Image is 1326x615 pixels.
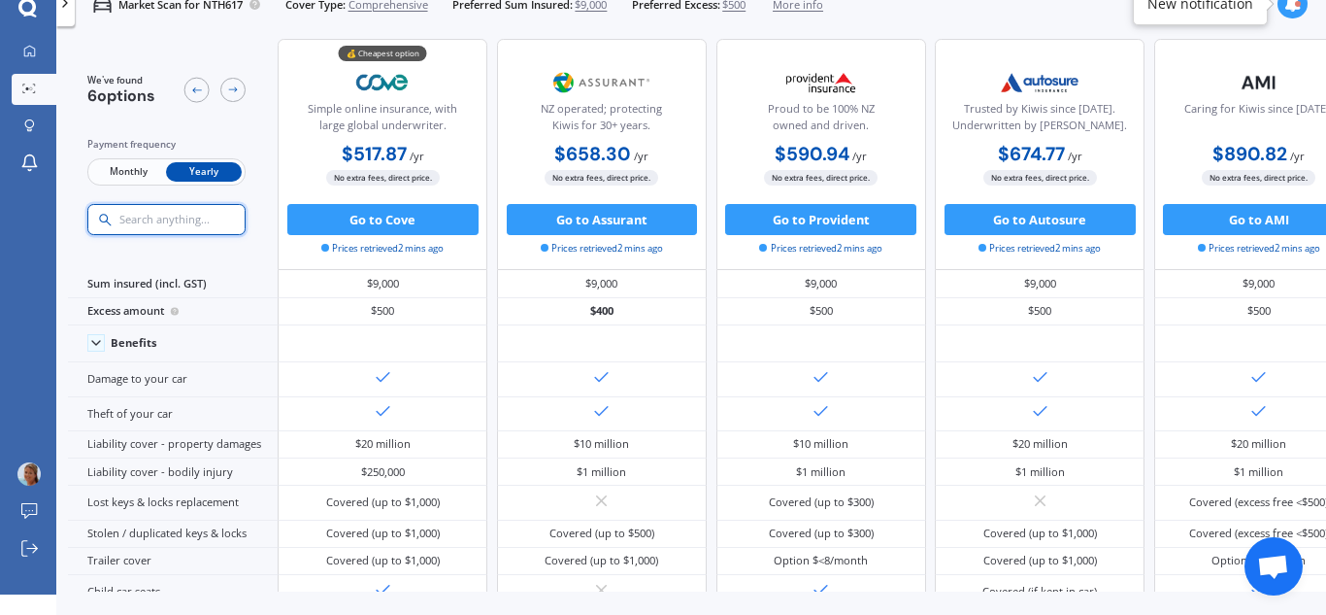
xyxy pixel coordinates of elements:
[68,521,278,548] div: Stolen / duplicated keys & locks
[550,63,653,102] img: Assurant.png
[278,270,487,297] div: $9,000
[291,101,474,140] div: Simple online insurance, with large global underwriter.
[998,142,1065,166] b: $674.77
[769,495,874,510] div: Covered (up to $300)
[1231,436,1286,452] div: $20 million
[68,486,278,520] div: Lost keys & locks replacement
[634,149,648,163] span: / yr
[1234,464,1283,480] div: $1 million
[497,270,707,297] div: $9,000
[287,204,479,235] button: Go to Cove
[945,204,1136,235] button: Go to Autosure
[1012,436,1068,452] div: $20 million
[574,436,629,452] div: $10 million
[935,270,1144,297] div: $9,000
[68,270,278,297] div: Sum insured (incl. GST)
[1290,149,1305,163] span: / yr
[68,397,278,431] div: Theft of your car
[68,431,278,459] div: Liability cover - property damages
[361,464,405,480] div: $250,000
[1015,464,1065,480] div: $1 million
[549,526,654,541] div: Covered (up to $500)
[978,242,1101,256] span: Prices retrieved 2 mins ago
[545,553,658,568] div: Covered (up to $1,000)
[796,464,845,480] div: $1 million
[774,553,868,568] div: Option $<8/month
[326,526,440,541] div: Covered (up to $1,000)
[852,149,867,163] span: / yr
[769,526,874,541] div: Covered (up to $300)
[326,170,440,185] span: No extra fees, direct price.
[1202,170,1315,185] span: No extra fees, direct price.
[935,298,1144,325] div: $500
[497,298,707,325] div: $400
[166,162,242,183] span: Yearly
[68,298,278,325] div: Excess amount
[770,63,873,102] img: Provident.png
[983,526,1097,541] div: Covered (up to $1,000)
[554,142,631,166] b: $658.30
[111,336,157,350] div: Benefits
[983,170,1097,185] span: No extra fees, direct price.
[326,495,440,510] div: Covered (up to $1,000)
[988,63,1091,102] img: Autosure.webp
[759,242,881,256] span: Prices retrieved 2 mins ago
[410,149,424,163] span: / yr
[68,548,278,575] div: Trailer cover
[1198,242,1320,256] span: Prices retrieved 2 mins ago
[729,101,912,140] div: Proud to be 100% NZ owned and driven.
[545,170,658,185] span: No extra fees, direct price.
[339,46,427,61] div: 💰 Cheapest option
[1068,149,1082,163] span: / yr
[725,204,916,235] button: Go to Provident
[332,63,435,102] img: Cove.webp
[355,436,411,452] div: $20 million
[278,298,487,325] div: $500
[716,270,926,297] div: $9,000
[775,142,849,166] b: $590.94
[87,74,155,87] span: We've found
[511,101,693,140] div: NZ operated; protecting Kiwis for 30+ years.
[68,459,278,486] div: Liability cover - bodily injury
[541,242,663,256] span: Prices retrieved 2 mins ago
[948,101,1131,140] div: Trusted by Kiwis since [DATE]. Underwritten by [PERSON_NAME].
[90,162,166,183] span: Monthly
[793,436,848,452] div: $10 million
[577,464,626,480] div: $1 million
[342,142,407,166] b: $517.87
[1212,142,1287,166] b: $890.82
[321,242,444,256] span: Prices retrieved 2 mins ago
[87,137,246,153] div: Payment frequency
[982,584,1097,599] div: Covered (if kept in car)
[326,553,440,568] div: Covered (up to $1,000)
[17,462,41,486] img: 9e0da9179ab1cb4901fb8ac153c34bcf
[716,298,926,325] div: $500
[1208,63,1310,102] img: AMI-text-1.webp
[1244,537,1303,596] div: Open chat
[983,553,1097,568] div: Covered (up to $1,000)
[87,85,155,106] span: 6 options
[68,575,278,609] div: Child car seats
[1211,553,1306,568] div: Option $<1/month
[68,362,278,396] div: Damage to your car
[507,204,698,235] button: Go to Assurant
[764,170,878,185] span: No extra fees, direct price.
[117,213,277,226] input: Search anything...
